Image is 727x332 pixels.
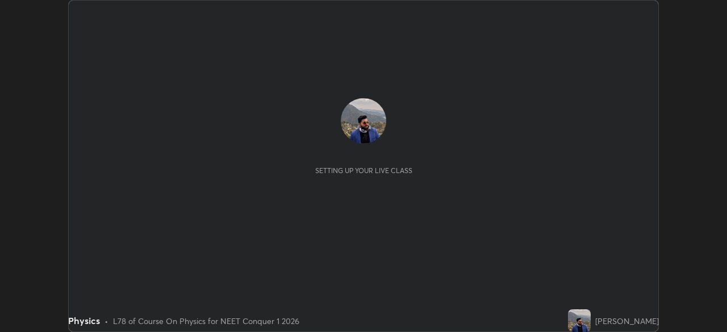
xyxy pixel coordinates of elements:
div: L78 of Course On Physics for NEET Conquer 1 2026 [113,315,299,327]
div: [PERSON_NAME] [595,315,659,327]
img: 32457bb2dde54d7ea7c34c8e2a2521d0.jpg [341,98,386,144]
div: Physics [68,314,100,327]
div: • [105,315,108,327]
img: 32457bb2dde54d7ea7c34c8e2a2521d0.jpg [568,309,591,332]
div: Setting up your live class [315,166,412,175]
